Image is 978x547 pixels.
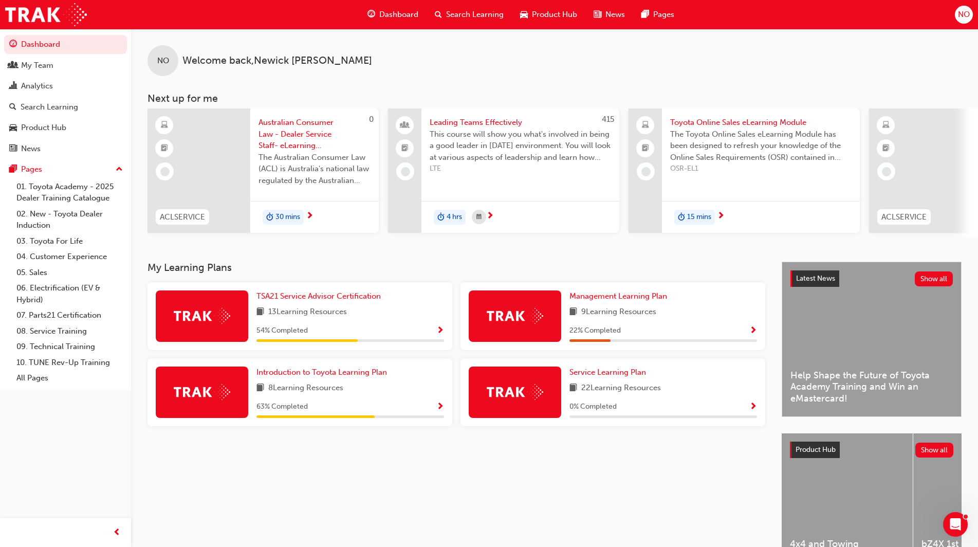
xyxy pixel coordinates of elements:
[12,355,127,371] a: 10. TUNE Rev-Up Training
[958,9,970,21] span: NO
[447,211,462,223] span: 4 hrs
[160,211,205,223] span: ACLSERVICE
[796,445,836,454] span: Product Hub
[749,326,757,336] span: Show Progress
[487,308,543,324] img: Trak
[12,339,127,355] a: 09. Technical Training
[653,9,674,21] span: Pages
[581,306,656,319] span: 9 Learning Resources
[569,290,671,302] a: Management Learning Plan
[12,307,127,323] a: 07. Parts21 Certification
[670,129,852,163] span: The Toyota Online Sales eLearning Module has been designed to refresh your knowledge of the Onlin...
[512,4,585,25] a: car-iconProduct Hub
[569,325,621,337] span: 22 % Completed
[633,4,682,25] a: pages-iconPages
[569,367,650,378] a: Service Learning Plan
[4,160,127,179] button: Pages
[427,4,512,25] a: search-iconSearch Learning
[5,3,87,26] a: Trak
[476,211,482,224] span: calendar-icon
[256,306,264,319] span: book-icon
[882,167,891,176] span: learningRecordVerb_NONE-icon
[642,119,649,132] span: laptop-icon
[436,324,444,337] button: Show Progress
[9,123,17,133] span: car-icon
[12,249,127,265] a: 04. Customer Experience
[116,163,123,176] span: up-icon
[256,290,385,302] a: TSA21 Service Advisor Certification
[268,382,343,395] span: 8 Learning Resources
[430,117,611,129] span: Leading Teams Effectively
[4,118,127,137] a: Product Hub
[21,80,53,92] div: Analytics
[4,35,127,54] a: Dashboard
[259,117,371,152] span: Australian Consumer Law - Dealer Service Staff- eLearning Module
[367,8,375,21] span: guage-icon
[182,55,372,67] span: Welcome back , Newick [PERSON_NAME]
[955,6,973,24] button: NO
[446,9,504,21] span: Search Learning
[9,82,17,91] span: chart-icon
[161,119,168,132] span: learningResourceType_ELEARNING-icon
[629,108,860,233] a: Toyota Online Sales eLearning ModuleThe Toyota Online Sales eLearning Module has been designed to...
[4,56,127,75] a: My Team
[678,211,685,224] span: duration-icon
[157,55,169,67] span: NO
[882,142,890,155] span: booktick-icon
[12,206,127,233] a: 02. New - Toyota Dealer Induction
[687,211,711,223] span: 15 mins
[436,326,444,336] span: Show Progress
[256,367,391,378] a: Introduction to Toyota Learning Plan
[259,152,371,187] span: The Australian Consumer Law (ACL) is Australia's national law regulated by the Australian Competi...
[569,368,646,377] span: Service Learning Plan
[790,270,953,287] a: Latest NewsShow all
[881,211,927,223] span: ACLSERVICE
[21,143,41,155] div: News
[12,280,127,307] a: 06. Electrification (EV & Hybrid)
[436,403,444,412] span: Show Progress
[569,382,577,395] span: book-icon
[147,262,765,273] h3: My Learning Plans
[585,4,633,25] a: news-iconNews
[749,400,757,413] button: Show Progress
[388,108,619,233] a: 415Leading Teams EffectivelyThis course will show you what's involved in being a good leader in [...
[147,108,379,233] a: 0ACLSERVICEAustralian Consumer Law - Dealer Service Staff- eLearning ModuleThe Australian Consume...
[359,4,427,25] a: guage-iconDashboard
[915,271,953,286] button: Show all
[430,129,611,163] span: This course will show you what's involved in being a good leader in [DATE] environment. You will ...
[12,179,127,206] a: 01. Toyota Academy - 2025 Dealer Training Catalogue
[943,512,968,537] iframe: Intercom live chat
[790,442,953,458] a: Product HubShow all
[581,382,661,395] span: 22 Learning Resources
[882,119,890,132] span: learningResourceType_ELEARNING-icon
[4,77,127,96] a: Analytics
[796,274,835,283] span: Latest News
[21,101,78,113] div: Search Learning
[401,119,409,132] span: people-icon
[161,142,168,155] span: booktick-icon
[520,8,528,21] span: car-icon
[9,103,16,112] span: search-icon
[12,370,127,386] a: All Pages
[9,165,17,174] span: pages-icon
[12,323,127,339] a: 08. Service Training
[4,98,127,117] a: Search Learning
[594,8,601,21] span: news-icon
[131,93,978,104] h3: Next up for me
[749,403,757,412] span: Show Progress
[602,115,614,124] span: 415
[436,400,444,413] button: Show Progress
[12,233,127,249] a: 03. Toyota For Life
[21,122,66,134] div: Product Hub
[717,212,725,221] span: next-icon
[532,9,577,21] span: Product Hub
[160,167,170,176] span: learningRecordVerb_NONE-icon
[430,163,611,175] span: LTE
[21,163,42,175] div: Pages
[437,211,445,224] span: duration-icon
[569,291,667,301] span: Management Learning Plan
[4,139,127,158] a: News
[9,61,17,70] span: people-icon
[174,308,230,324] img: Trak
